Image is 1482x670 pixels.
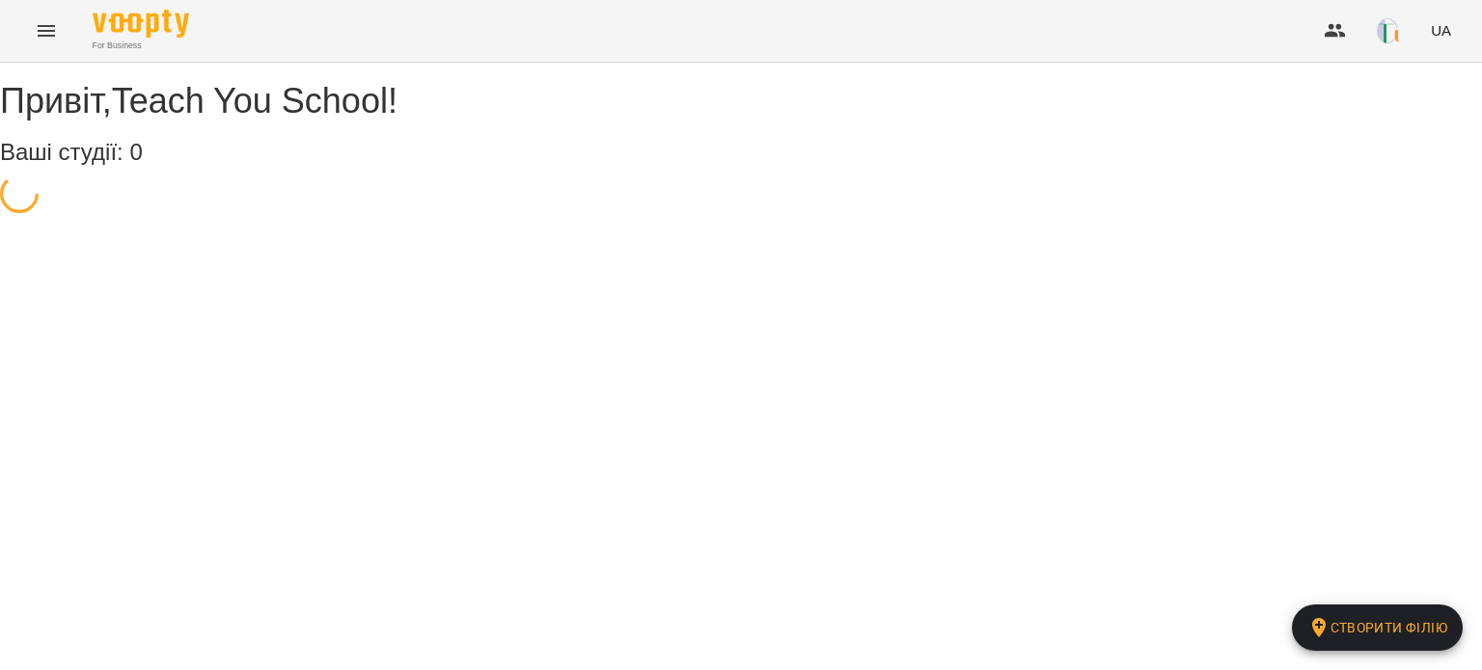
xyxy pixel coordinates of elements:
button: UA [1423,13,1459,48]
span: UA [1431,20,1451,40]
span: For Business [93,40,189,52]
img: Voopty Logo [93,10,189,38]
span: 0 [129,139,142,165]
img: 9a1d62ba177fc1b8feef1f864f620c53.png [1377,17,1404,44]
button: Menu [23,8,69,54]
